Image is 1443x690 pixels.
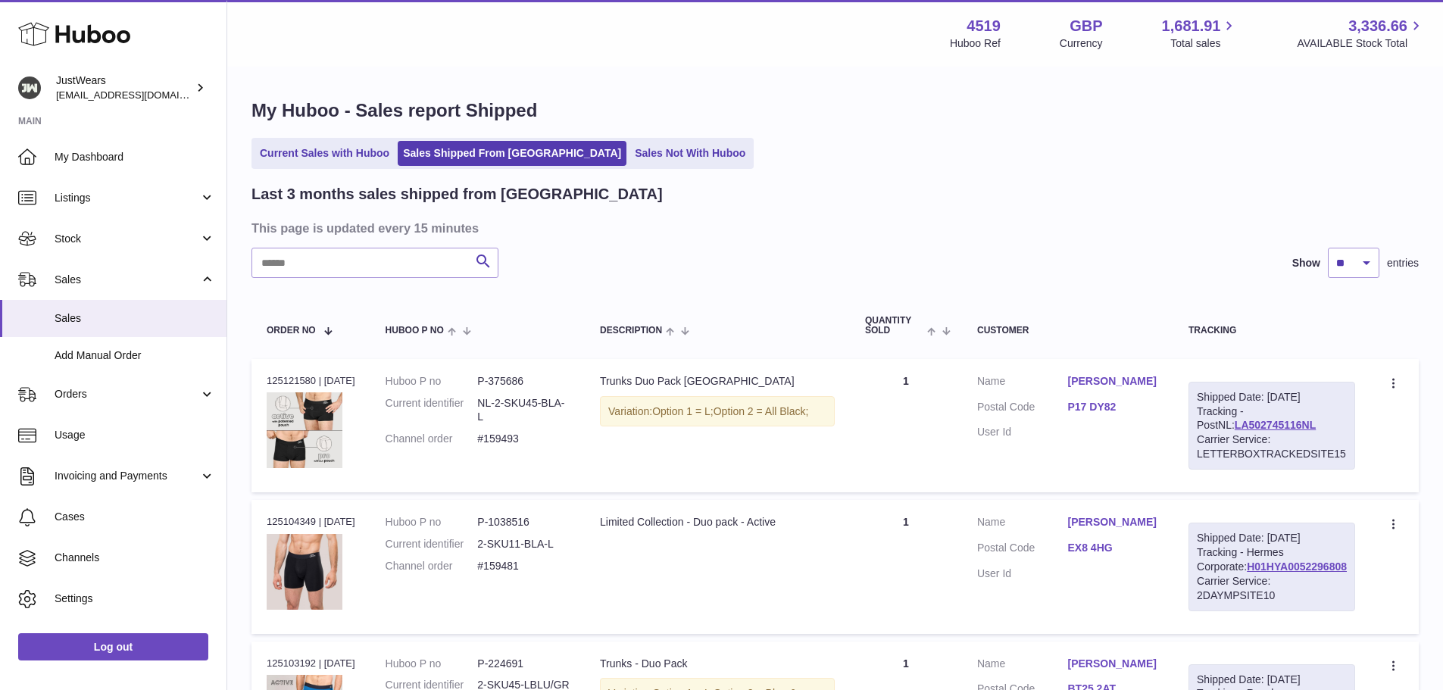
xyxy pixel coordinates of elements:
div: 125104349 | [DATE] [267,515,355,529]
a: 1,681.91 Total sales [1162,16,1238,51]
h1: My Huboo - Sales report Shipped [251,98,1419,123]
dt: Name [977,657,1068,675]
span: Listings [55,191,199,205]
h2: Last 3 months sales shipped from [GEOGRAPHIC_DATA] [251,184,663,205]
a: EX8 4HG [1068,541,1159,555]
div: Tracking - PostNL: [1188,382,1355,470]
dd: #159481 [477,559,570,573]
div: Huboo Ref [950,36,1001,51]
dt: User Id [977,567,1068,581]
div: Trunks - Duo Pack [600,657,835,671]
div: Shipped Date: [DATE] [1197,531,1347,545]
span: Huboo P no [386,326,444,336]
a: Current Sales with Huboo [255,141,395,166]
div: Tracking - Hermes Corporate: [1188,523,1355,610]
div: Customer [977,326,1158,336]
dd: P-224691 [477,657,570,671]
span: Description [600,326,662,336]
span: Add Manual Order [55,348,215,363]
dd: #159493 [477,432,570,446]
div: Shipped Date: [DATE] [1197,673,1347,687]
a: P17 DY82 [1068,400,1159,414]
td: 1 [850,500,962,633]
strong: 4519 [967,16,1001,36]
div: JustWears [56,73,192,102]
a: Log out [18,633,208,660]
dt: User Id [977,425,1068,439]
span: Usage [55,428,215,442]
dt: Postal Code [977,400,1068,418]
span: entries [1387,256,1419,270]
span: Sales [55,273,199,287]
span: Quantity Sold [865,316,923,336]
a: 3,336.66 AVAILABLE Stock Total [1297,16,1425,51]
a: Sales Not With Huboo [629,141,751,166]
span: Option 2 = All Black; [714,405,809,417]
div: 125103192 | [DATE] [267,657,355,670]
dt: Name [977,515,1068,533]
span: Settings [55,592,215,606]
span: 1,681.91 [1162,16,1221,36]
a: LA502745116NL [1235,419,1316,431]
a: [PERSON_NAME] [1068,657,1159,671]
span: Order No [267,326,316,336]
div: Variation: [600,396,835,427]
div: Carrier Service: 2DAYMPSITE10 [1197,574,1347,603]
dt: Name [977,374,1068,392]
dt: Channel order [386,432,478,446]
dt: Current identifier [386,537,478,551]
img: 1742558932.jpg [267,534,342,610]
span: Sales [55,311,215,326]
dt: Huboo P no [386,515,478,529]
dd: P-1038516 [477,515,570,529]
span: Total sales [1170,36,1238,51]
span: My Dashboard [55,150,215,164]
div: 125121580 | [DATE] [267,374,355,388]
label: Show [1292,256,1320,270]
h3: This page is updated every 15 minutes [251,220,1415,236]
span: 3,336.66 [1348,16,1407,36]
img: internalAdmin-4519@internal.huboo.com [18,76,41,99]
dt: Channel order [386,559,478,573]
dt: Current identifier [386,396,478,425]
span: Channels [55,551,215,565]
dt: Huboo P no [386,657,478,671]
strong: GBP [1070,16,1102,36]
a: Sales Shipped From [GEOGRAPHIC_DATA] [398,141,626,166]
a: H01HYA0052296808 [1247,560,1347,573]
span: [EMAIL_ADDRESS][DOMAIN_NAME] [56,89,223,101]
span: Invoicing and Payments [55,469,199,483]
span: Stock [55,232,199,246]
div: Shipped Date: [DATE] [1197,390,1347,404]
div: Trunks Duo Pack [GEOGRAPHIC_DATA] [600,374,835,389]
span: AVAILABLE Stock Total [1297,36,1425,51]
span: Orders [55,387,199,401]
img: 45191669142536.jpg [267,392,342,468]
span: Option 1 = L; [652,405,714,417]
div: Currency [1060,36,1103,51]
dd: NL-2-SKU45-BLA-L [477,396,570,425]
span: Cases [55,510,215,524]
dd: P-375686 [477,374,570,389]
div: Tracking [1188,326,1355,336]
a: [PERSON_NAME] [1068,515,1159,529]
dt: Huboo P no [386,374,478,389]
div: Limited Collection - Duo pack - Active [600,515,835,529]
td: 1 [850,359,962,492]
a: [PERSON_NAME] [1068,374,1159,389]
div: Carrier Service: LETTERBOXTRACKEDSITE15 [1197,432,1347,461]
dt: Postal Code [977,541,1068,559]
dd: 2-SKU11-BLA-L [477,537,570,551]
